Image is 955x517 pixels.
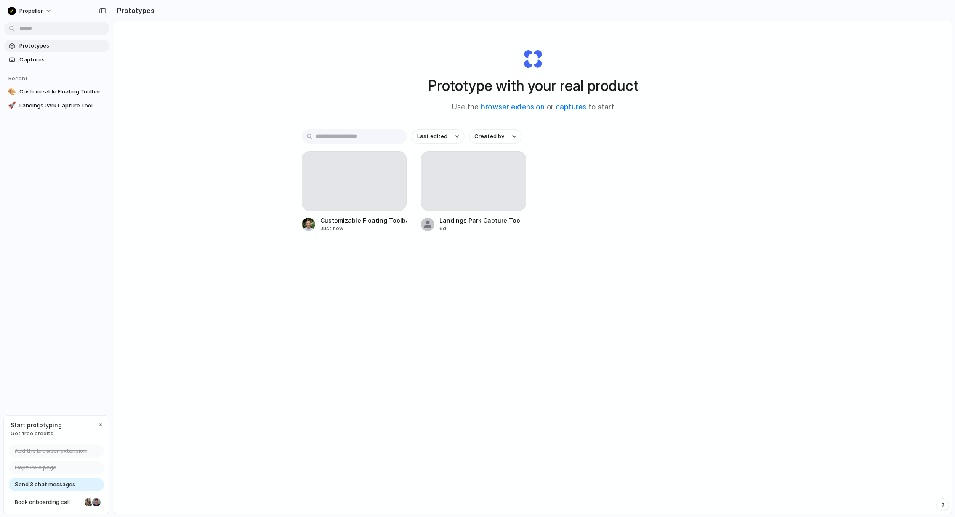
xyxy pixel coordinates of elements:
[11,429,62,438] span: Get free credits
[556,103,586,111] a: captures
[481,103,545,111] a: browser extension
[19,7,43,15] span: Propeller
[320,216,407,225] div: Customizable Floating Toolbar
[19,88,106,96] span: Customizable Floating Toolbar
[4,53,109,66] a: Captures
[15,464,56,472] span: Capture a page
[11,421,62,429] span: Start prototyping
[428,75,638,97] h1: Prototype with your real product
[417,132,447,141] span: Last edited
[421,151,526,232] a: Landings Park Capture Tool6d
[452,102,614,113] span: Use the or to start
[19,42,106,50] span: Prototypes
[9,496,104,509] a: Book onboarding call
[469,129,521,144] button: Created by
[439,225,522,232] div: 6d
[4,40,109,52] a: Prototypes
[19,101,106,110] span: Landings Park Capture Tool
[439,216,522,225] div: Landings Park Capture Tool
[302,151,407,232] a: Customizable Floating ToolbarJust now
[19,56,106,64] span: Captures
[4,85,109,98] a: 🎨Customizable Floating Toolbar
[8,101,16,110] div: 🚀
[91,497,101,507] div: Christian Iacullo
[114,5,154,16] h2: Prototypes
[15,480,75,489] span: Send 3 chat messages
[8,88,16,96] div: 🎨
[320,225,407,232] div: Just now
[474,132,504,141] span: Created by
[15,498,81,506] span: Book onboarding call
[4,4,56,18] button: Propeller
[8,75,28,82] span: Recent
[84,497,94,507] div: Nicole Kubica
[15,447,87,455] span: Add the browser extension
[412,129,464,144] button: Last edited
[4,99,109,112] a: 🚀Landings Park Capture Tool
